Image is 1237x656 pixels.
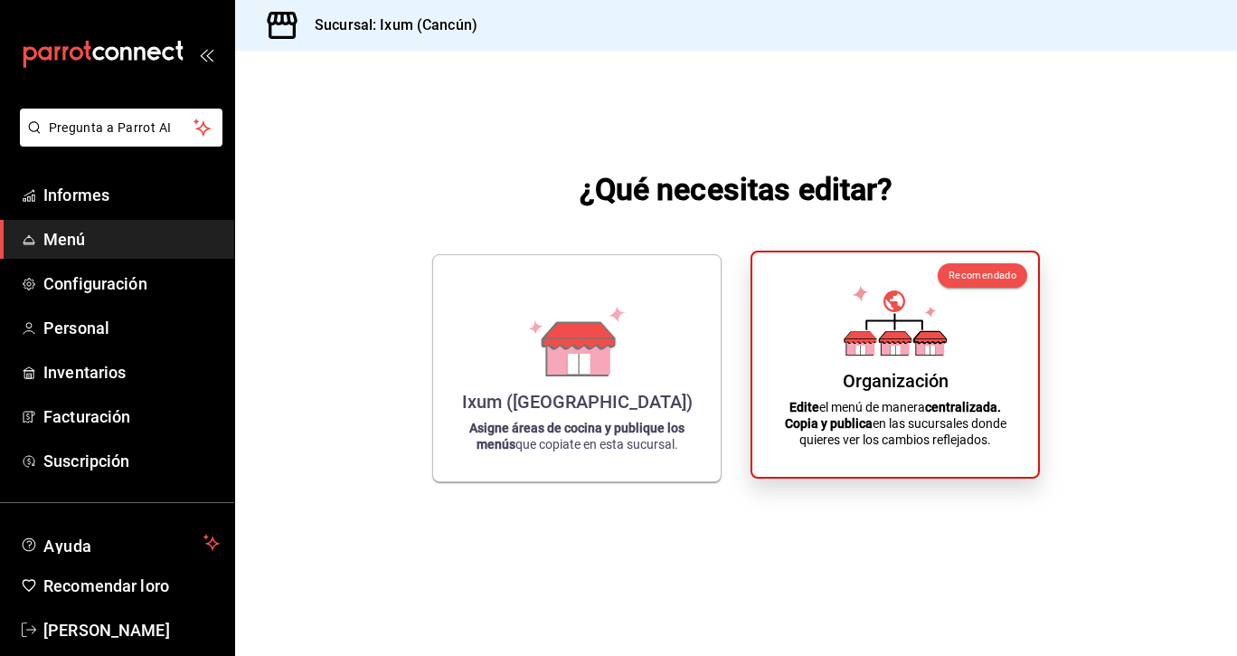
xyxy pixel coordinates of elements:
[43,185,109,204] font: Informes
[949,270,1016,281] font: Recomendado
[469,421,685,452] font: Asigne áreas de cocina y publique los menús
[43,537,92,556] font: Ayuda
[515,437,678,452] font: que copiate en esta sucursal.
[49,120,172,135] font: Pregunta a Parrot AI
[43,576,169,595] font: Recomendar loro
[43,452,129,471] font: Suscripción
[819,400,925,414] font: el menú de manera
[43,230,86,249] font: Menú
[43,621,170,640] font: [PERSON_NAME]
[799,416,1006,447] font: en las sucursales donde quieres ver los cambios reflejados.
[13,131,222,150] a: Pregunta a Parrot AI
[462,391,693,413] font: Ixum ([GEOGRAPHIC_DATA])
[315,16,477,33] font: Sucursal: Ixum (Cancún)
[20,109,222,147] button: Pregunta a Parrot AI
[925,400,1001,414] font: centralizada.
[789,400,819,414] font: Edite
[43,318,109,338] font: Personal
[43,274,147,293] font: Configuración
[785,416,873,431] font: Copia y publica
[43,407,130,426] font: Facturación
[580,171,893,207] font: ¿Qué necesitas editar?
[199,47,213,62] button: abrir_cajón_menú
[43,363,126,382] font: Inventarios
[843,370,949,392] font: Organización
